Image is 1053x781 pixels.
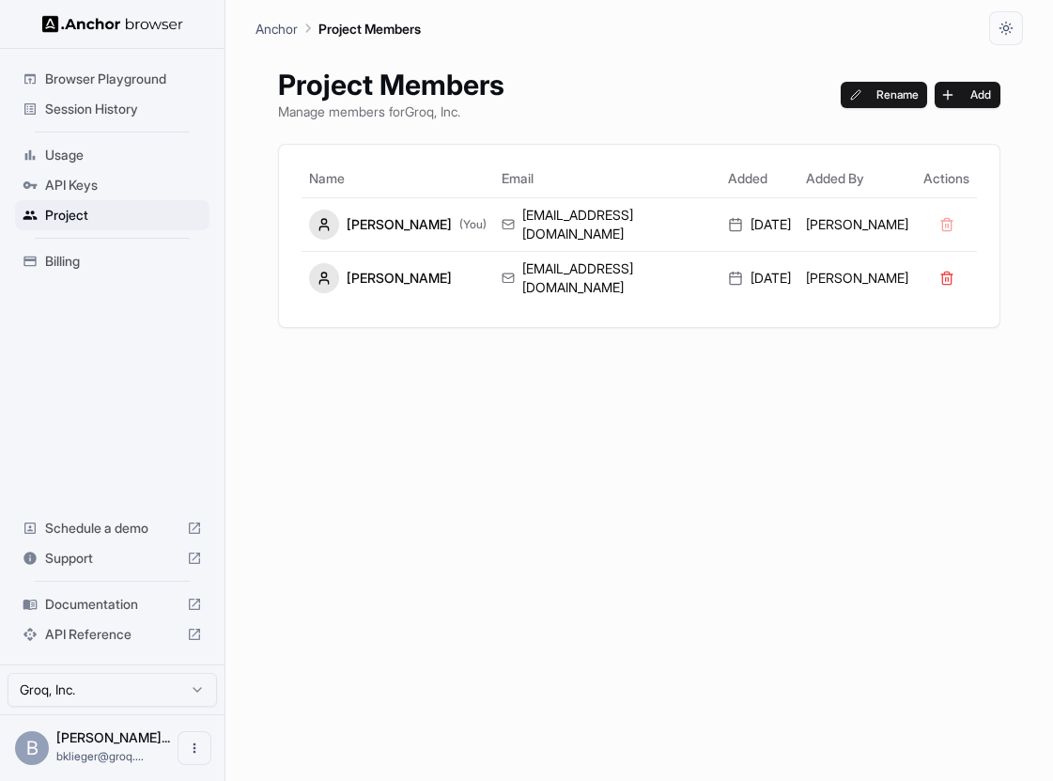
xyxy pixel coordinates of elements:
[798,197,916,251] td: [PERSON_NAME]
[318,19,421,39] p: Project Members
[309,210,487,240] div: [PERSON_NAME]
[45,252,202,271] span: Billing
[278,68,504,102] h1: Project Members
[45,206,202,225] span: Project
[309,263,487,293] div: [PERSON_NAME]
[798,160,916,197] th: Added By
[15,619,209,649] div: API Reference
[841,82,928,108] button: Rename
[15,543,209,573] div: Support
[45,625,179,644] span: API Reference
[15,170,209,200] div: API Keys
[45,595,179,614] span: Documentation
[278,102,504,121] p: Manage members for Groq, Inc.
[45,176,202,195] span: API Keys
[798,251,916,305] td: [PERSON_NAME]
[494,160,720,197] th: Email
[502,206,713,243] div: [EMAIL_ADDRESS][DOMAIN_NAME]
[15,94,209,124] div: Session History
[502,259,713,297] div: [EMAIL_ADDRESS][DOMAIN_NAME]
[916,160,977,197] th: Actions
[15,140,209,170] div: Usage
[15,589,209,619] div: Documentation
[45,549,179,568] span: Support
[302,160,494,197] th: Name
[15,64,209,94] div: Browser Playground
[45,100,202,118] span: Session History
[178,731,211,765] button: Open menu
[45,70,202,88] span: Browser Playground
[56,729,170,745] span: Benjamin Klieger
[728,269,791,288] div: [DATE]
[256,18,421,39] nav: breadcrumb
[720,160,798,197] th: Added
[15,200,209,230] div: Project
[42,15,183,33] img: Anchor Logo
[15,246,209,276] div: Billing
[935,82,1000,108] button: Add
[56,749,144,763] span: bklieger@groq.com
[728,215,791,234] div: [DATE]
[256,19,298,39] p: Anchor
[45,146,202,164] span: Usage
[15,513,209,543] div: Schedule a demo
[15,731,49,765] div: B
[45,519,179,538] span: Schedule a demo
[459,217,487,232] span: (You)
